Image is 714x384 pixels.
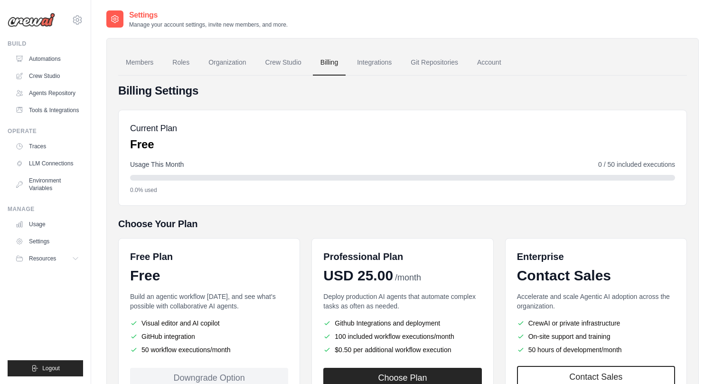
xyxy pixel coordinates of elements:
[517,250,675,263] h6: Enterprise
[323,318,481,328] li: Github Integrations and deployment
[323,332,481,341] li: 100 included workflow executions/month
[11,51,83,67] a: Automations
[130,122,177,135] h5: Current Plan
[11,217,83,232] a: Usage
[129,21,288,29] p: Manage your account settings, invite new members, and more.
[130,318,288,328] li: Visual editor and AI copilot
[470,50,509,76] a: Account
[313,50,346,76] a: Billing
[8,40,83,48] div: Build
[517,332,675,341] li: On-site support and training
[395,271,421,284] span: /month
[517,292,675,311] p: Accelerate and scale Agentic AI adoption across the organization.
[8,205,83,213] div: Manage
[130,186,157,194] span: 0.0% used
[201,50,254,76] a: Organization
[8,127,83,135] div: Operate
[118,83,687,98] h4: Billing Settings
[130,267,288,284] div: Free
[11,139,83,154] a: Traces
[11,173,83,196] a: Environment Variables
[517,267,675,284] div: Contact Sales
[323,250,403,263] h6: Professional Plan
[11,156,83,171] a: LLM Connections
[8,360,83,376] button: Logout
[130,332,288,341] li: GitHub integration
[118,50,161,76] a: Members
[130,137,177,152] p: Free
[8,13,55,27] img: Logo
[11,86,83,101] a: Agents Repository
[165,50,197,76] a: Roles
[349,50,399,76] a: Integrations
[130,250,173,263] h6: Free Plan
[29,255,56,262] span: Resources
[11,234,83,249] a: Settings
[130,160,184,169] span: Usage This Month
[42,365,60,372] span: Logout
[11,103,83,118] a: Tools & Integrations
[258,50,309,76] a: Crew Studio
[11,251,83,266] button: Resources
[130,345,288,355] li: 50 workflow executions/month
[11,68,83,84] a: Crew Studio
[403,50,466,76] a: Git Repositories
[323,292,481,311] p: Deploy production AI agents that automate complex tasks as often as needed.
[517,318,675,328] li: CrewAI or private infrastructure
[130,292,288,311] p: Build an agentic workflow [DATE], and see what's possible with collaborative AI agents.
[517,345,675,355] li: 50 hours of development/month
[129,10,288,21] h2: Settings
[323,267,393,284] span: USD 25.00
[118,217,687,230] h5: Choose Your Plan
[323,345,481,355] li: $0.50 per additional workflow execution
[598,160,675,169] span: 0 / 50 included executions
